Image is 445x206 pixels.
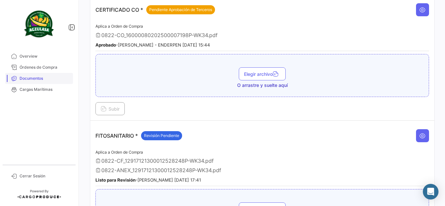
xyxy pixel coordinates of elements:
[95,131,182,140] p: FITOSANITARIO *
[95,24,143,29] span: Aplica a Orden de Compra
[101,106,120,112] span: Subir
[20,76,70,81] span: Documentos
[5,51,73,62] a: Overview
[95,150,143,155] span: Aplica a Orden de Compra
[5,84,73,95] a: Cargas Marítimas
[95,102,125,115] button: Subir
[144,133,179,139] span: Revisión Pendiente
[101,158,214,164] span: 0822-CF_12917121300012528248P-WK34.pdf
[244,71,280,77] span: Elegir archivo
[101,32,218,38] span: 0822-CO_16000080202500007198P-WK34.pdf
[423,184,438,199] div: Abrir Intercom Messenger
[149,7,212,13] span: Pendiente Aprobación de Terceros
[101,167,221,173] span: 0822-ANEX_12917121300012528248P-WK34.pdf
[20,87,70,92] span: Cargas Marítimas
[95,177,201,183] small: - [PERSON_NAME] [DATE] 17:41
[95,42,116,48] b: Aprobado
[95,5,215,14] p: CERTIFICADO CO *
[20,64,70,70] span: Órdenes de Compra
[5,62,73,73] a: Órdenes de Compra
[239,67,286,80] button: Elegir archivo
[20,173,70,179] span: Cerrar Sesión
[95,42,210,48] small: - [PERSON_NAME] - ENDERPEN [DATE] 15:44
[20,53,70,59] span: Overview
[237,82,288,89] span: O arrastre y suelte aquí
[95,177,136,183] b: Listo para Revisión
[5,73,73,84] a: Documentos
[23,8,55,40] img: agzulasa-logo.png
